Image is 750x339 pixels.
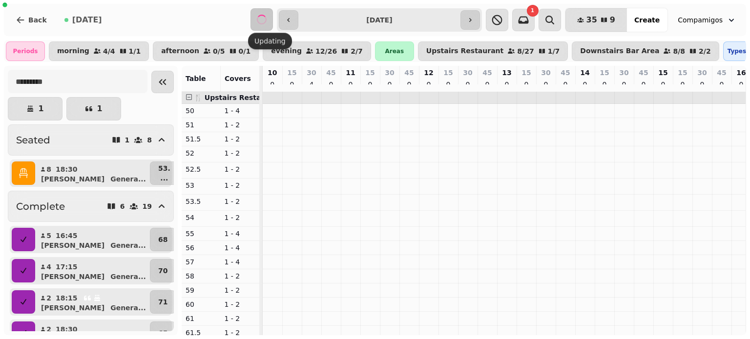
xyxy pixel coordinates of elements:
[287,68,296,78] p: 15
[125,137,130,143] p: 1
[307,68,316,78] p: 30
[186,314,217,323] p: 61
[225,134,256,144] p: 1 - 2
[263,41,371,61] button: evening12/262/7
[698,80,706,89] p: 0
[186,75,206,82] span: Table
[678,68,687,78] p: 15
[405,80,413,89] p: 0
[56,164,78,174] p: 18:30
[640,80,647,89] p: 0
[186,243,217,253] p: 56
[541,68,550,78] p: 30
[678,15,723,25] span: Compamigos
[366,80,374,89] p: 0
[37,228,148,251] button: 516:45[PERSON_NAME]Genera...
[225,285,256,295] p: 1 - 2
[56,231,78,240] p: 16:45
[57,47,89,55] p: morning
[620,80,628,89] p: 0
[444,80,452,89] p: 0
[288,80,296,89] p: 0
[308,80,315,89] p: 4
[239,48,251,55] p: 0 / 1
[347,80,354,89] p: 0
[327,80,335,89] p: 0
[326,68,335,78] p: 45
[351,48,363,55] p: 2 / 7
[424,68,433,78] p: 12
[158,328,167,338] p: 65
[186,328,217,338] p: 61.5
[46,164,52,174] p: 8
[158,163,170,173] p: 53.
[225,229,256,239] p: 1 - 4
[697,68,707,78] p: 30
[46,324,52,334] p: 2
[736,68,746,78] p: 16
[659,80,667,89] p: 0
[110,272,146,281] p: Genera ...
[110,174,146,184] p: Genera ...
[658,68,667,78] p: 15
[161,47,199,55] p: afternoon
[6,41,45,61] div: Periods
[672,11,742,29] button: Compamigos
[610,16,615,24] span: 9
[404,68,414,78] p: 45
[16,199,65,213] h2: Complete
[503,80,511,89] p: 0
[385,68,394,78] p: 30
[679,80,687,89] p: 0
[41,303,104,313] p: [PERSON_NAME]
[46,231,52,240] p: 5
[502,68,511,78] p: 13
[186,134,217,144] p: 51.5
[158,297,167,307] p: 71
[225,213,256,222] p: 1 - 2
[581,80,589,89] p: 0
[41,240,104,250] p: [PERSON_NAME]
[8,8,55,32] button: Back
[186,285,217,295] p: 59
[225,164,256,174] p: 1 - 2
[463,68,472,78] p: 30
[56,324,78,334] p: 18:30
[365,68,375,78] p: 15
[626,8,667,32] button: Create
[619,68,628,78] p: 30
[8,124,174,156] button: Seated18
[225,120,256,130] p: 1 - 2
[8,97,62,120] button: 1
[483,80,491,89] p: 0
[97,105,102,113] p: 1
[580,47,659,55] p: Downstairs Bar Area
[426,47,504,55] p: Upstairs Restaurant
[225,271,256,281] p: 1 - 2
[153,41,259,61] button: afternoon0/50/1
[464,80,472,89] p: 0
[129,48,141,55] p: 1 / 1
[225,106,256,116] p: 1 - 4
[186,271,217,281] p: 58
[186,180,217,190] p: 53
[158,173,170,183] p: ...
[186,229,217,239] p: 55
[225,314,256,323] p: 1 - 2
[375,41,414,61] div: Areas
[601,80,608,89] p: 0
[718,80,726,89] p: 0
[186,257,217,267] p: 57
[225,148,256,158] p: 1 - 2
[186,106,217,116] p: 50
[37,161,148,185] button: 818:30[PERSON_NAME]Genera...
[158,266,167,276] p: 70
[110,303,146,313] p: Genera ...
[16,133,50,147] h2: Seated
[600,68,609,78] p: 15
[737,80,745,89] p: 0
[194,94,282,101] span: 🍴 Upstairs Restaurant
[673,48,685,55] p: 8 / 8
[268,68,277,78] p: 10
[41,272,104,281] p: [PERSON_NAME]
